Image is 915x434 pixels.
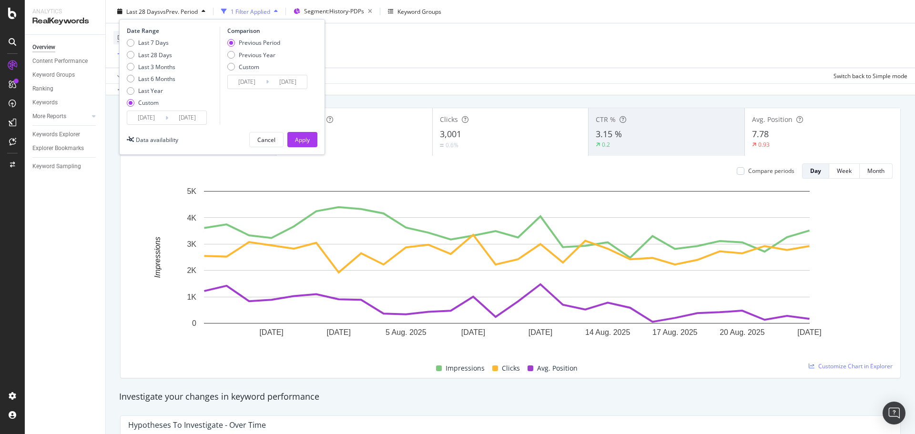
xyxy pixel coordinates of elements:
[138,99,159,107] div: Custom
[837,167,852,175] div: Week
[758,141,770,149] div: 0.93
[217,4,282,19] button: 1 Filter Applied
[138,62,175,71] div: Last 3 Months
[113,68,141,83] button: Apply
[227,27,310,35] div: Comparison
[32,16,98,27] div: RealKeywords
[797,328,821,336] text: [DATE]
[446,363,485,374] span: Impressions
[596,115,616,124] span: CTR %
[32,111,89,121] a: More Reports
[257,135,275,143] div: Cancel
[127,87,175,95] div: Last Year
[32,70,75,80] div: Keyword Groups
[32,98,58,108] div: Keywords
[440,115,458,124] span: Clicks
[32,98,99,108] a: Keywords
[269,75,307,89] input: End Date
[32,130,80,140] div: Keywords Explorer
[227,39,280,47] div: Previous Period
[239,50,275,59] div: Previous Year
[136,135,178,143] div: Data availability
[32,84,53,94] div: Ranking
[883,402,905,424] div: Open Intercom Messenger
[440,128,461,140] span: 3,001
[720,328,764,336] text: 20 Aug. 2025
[127,75,175,83] div: Last 6 Months
[127,99,175,107] div: Custom
[187,240,196,248] text: 3K
[113,4,209,19] button: Last 28 DaysvsPrev. Period
[32,42,99,52] a: Overview
[440,144,444,147] img: Equal
[32,56,88,66] div: Content Performance
[32,56,99,66] a: Content Performance
[32,143,84,153] div: Explorer Bookmarks
[810,167,821,175] div: Day
[138,39,169,47] div: Last 7 Days
[127,50,175,59] div: Last 28 Days
[802,163,829,179] button: Day
[239,62,259,71] div: Custom
[585,328,630,336] text: 14 Aug. 2025
[32,84,99,94] a: Ranking
[187,213,196,222] text: 4K
[168,111,206,124] input: End Date
[160,7,198,15] span: vs Prev. Period
[192,319,196,327] text: 0
[752,128,769,140] span: 7.78
[227,50,280,59] div: Previous Year
[32,161,99,172] a: Keyword Sampling
[748,167,794,175] div: Compare periods
[128,420,266,430] div: Hypotheses to Investigate - Over Time
[187,266,196,274] text: 2K
[295,135,310,143] div: Apply
[231,7,270,15] div: 1 Filter Applied
[529,328,552,336] text: [DATE]
[502,363,520,374] span: Clicks
[138,75,175,83] div: Last 6 Months
[187,187,196,195] text: 5K
[32,70,99,80] a: Keyword Groups
[138,87,163,95] div: Last Year
[127,39,175,47] div: Last 7 Days
[249,132,284,147] button: Cancel
[259,328,283,336] text: [DATE]
[386,328,427,336] text: 5 Aug. 2025
[384,4,445,19] button: Keyword Groups
[829,163,860,179] button: Week
[227,62,280,71] div: Custom
[32,111,66,121] div: More Reports
[652,328,697,336] text: 17 Aug. 2025
[446,141,458,149] div: 0.6%
[809,362,893,370] a: Customize Chart in Explorer
[119,391,902,403] div: Investigate your changes in keyword performance
[32,161,81,172] div: Keyword Sampling
[228,75,266,89] input: Start Date
[290,4,376,19] button: Segment:History-PDPs
[860,163,893,179] button: Month
[327,328,351,336] text: [DATE]
[117,33,135,41] span: Device
[818,362,893,370] span: Customize Chart in Explorer
[602,141,610,149] div: 0.2
[596,128,622,140] span: 3.15 %
[127,62,175,71] div: Last 3 Months
[113,49,152,60] button: Add Filter
[537,363,578,374] span: Avg. Position
[127,111,165,124] input: Start Date
[830,68,907,83] button: Switch back to Simple mode
[153,237,162,278] text: Impressions
[834,71,907,80] div: Switch back to Simple mode
[128,186,885,352] svg: A chart.
[752,115,793,124] span: Avg. Position
[32,143,99,153] a: Explorer Bookmarks
[867,167,884,175] div: Month
[304,7,364,15] span: Segment: History-PDPs
[32,8,98,16] div: Analytics
[461,328,485,336] text: [DATE]
[287,132,317,147] button: Apply
[127,27,217,35] div: Date Range
[32,42,55,52] div: Overview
